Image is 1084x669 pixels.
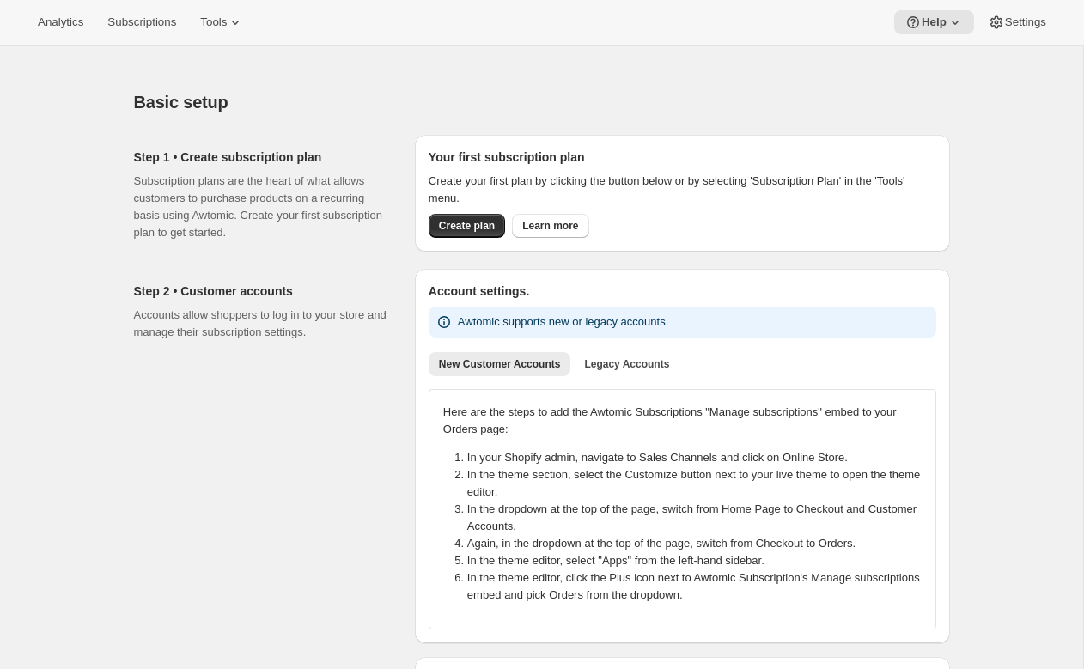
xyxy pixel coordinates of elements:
[429,283,936,300] h2: Account settings.
[574,352,679,376] button: Legacy Accounts
[522,219,578,233] span: Learn more
[977,10,1057,34] button: Settings
[200,15,227,29] span: Tools
[134,149,387,166] h2: Step 1 • Create subscription plan
[894,10,974,34] button: Help
[429,214,505,238] button: Create plan
[107,15,176,29] span: Subscriptions
[134,283,387,300] h2: Step 2 • Customer accounts
[134,307,387,341] p: Accounts allow shoppers to log in to your store and manage their subscription settings.
[429,149,936,166] h2: Your first subscription plan
[467,466,932,501] li: In the theme section, select the Customize button next to your live theme to open the theme editor.
[467,501,932,535] li: In the dropdown at the top of the page, switch from Home Page to Checkout and Customer Accounts.
[458,313,668,331] p: Awtomic supports new or legacy accounts.
[922,15,947,29] span: Help
[27,10,94,34] button: Analytics
[439,357,561,371] span: New Customer Accounts
[429,352,571,376] button: New Customer Accounts
[190,10,254,34] button: Tools
[429,173,936,207] p: Create your first plan by clicking the button below or by selecting 'Subscription Plan' in the 'T...
[134,173,387,241] p: Subscription plans are the heart of what allows customers to purchase products on a recurring bas...
[584,357,669,371] span: Legacy Accounts
[97,10,186,34] button: Subscriptions
[443,404,922,438] p: Here are the steps to add the Awtomic Subscriptions "Manage subscriptions" embed to your Orders p...
[467,569,932,604] li: In the theme editor, click the Plus icon next to Awtomic Subscription's Manage subscriptions embe...
[512,214,588,238] a: Learn more
[467,449,932,466] li: In your Shopify admin, navigate to Sales Channels and click on Online Store.
[134,93,228,112] span: Basic setup
[467,552,932,569] li: In the theme editor, select "Apps" from the left-hand sidebar.
[467,535,932,552] li: Again, in the dropdown at the top of the page, switch from Checkout to Orders.
[1005,15,1046,29] span: Settings
[439,219,495,233] span: Create plan
[38,15,83,29] span: Analytics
